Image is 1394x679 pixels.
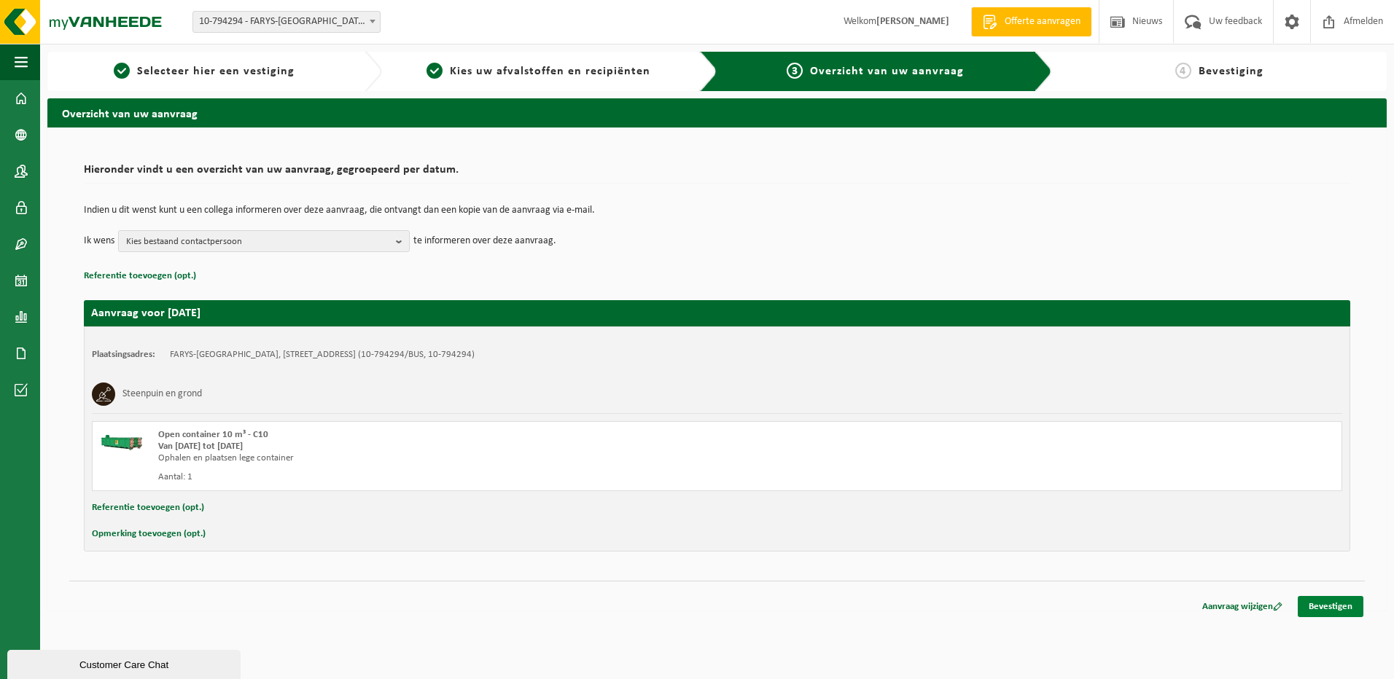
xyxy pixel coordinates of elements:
iframe: chat widget [7,647,244,679]
a: 2Kies uw afvalstoffen en recipiënten [389,63,688,80]
span: 2 [427,63,443,79]
h2: Overzicht van uw aanvraag [47,98,1387,127]
span: Bevestiging [1199,66,1263,77]
button: Opmerking toevoegen (opt.) [92,525,206,543]
p: te informeren over deze aanvraag. [413,230,556,252]
span: Offerte aanvragen [1001,15,1084,29]
h2: Hieronder vindt u een overzicht van uw aanvraag, gegroepeerd per datum. [84,164,1350,184]
a: 1Selecteer hier een vestiging [55,63,353,80]
button: Referentie toevoegen (opt.) [92,498,204,517]
strong: Aanvraag voor [DATE] [91,307,200,319]
span: Kies bestaand contactpersoon [126,231,390,253]
span: 10-794294 - FARYS-BRUGGE - BRUGGE [193,12,380,32]
button: Referentie toevoegen (opt.) [84,267,196,286]
span: Kies uw afvalstoffen en recipiënten [450,66,650,77]
strong: Plaatsingsadres: [92,350,155,359]
strong: Van [DATE] tot [DATE] [158,441,243,451]
div: Ophalen en plaatsen lege container [158,452,776,464]
span: Overzicht van uw aanvraag [810,66,964,77]
span: 4 [1175,63,1191,79]
a: Offerte aanvragen [971,7,1091,36]
p: Indien u dit wenst kunt u een collega informeren over deze aanvraag, die ontvangt dan een kopie v... [84,205,1350,216]
span: Selecteer hier een vestiging [137,66,295,77]
p: Ik wens [84,230,114,252]
div: Aantal: 1 [158,471,776,483]
button: Kies bestaand contactpersoon [118,230,410,252]
span: 1 [114,63,130,79]
img: HK-XC-10-GN-00.png [100,429,144,451]
h3: Steenpuin en grond [122,382,202,406]
a: Aanvraag wijzigen [1191,596,1293,617]
a: Bevestigen [1298,596,1363,617]
span: 10-794294 - FARYS-BRUGGE - BRUGGE [192,11,381,33]
td: FARYS-[GEOGRAPHIC_DATA], [STREET_ADDRESS] (10-794294/BUS, 10-794294) [170,349,475,361]
span: 3 [787,63,803,79]
strong: [PERSON_NAME] [876,16,949,27]
span: Open container 10 m³ - C10 [158,430,268,439]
